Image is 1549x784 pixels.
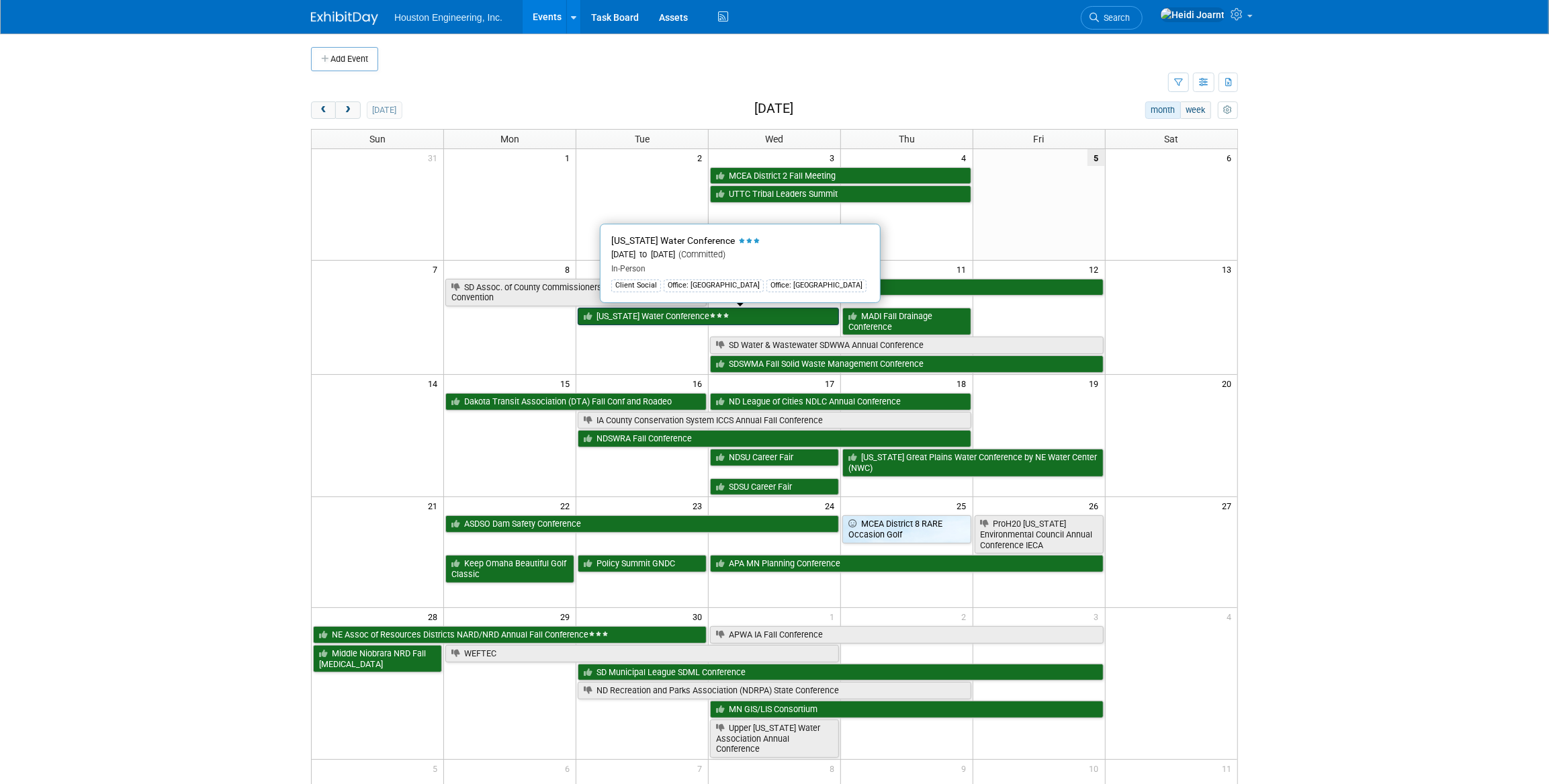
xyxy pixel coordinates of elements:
a: Search [1081,6,1143,30]
div: Office: [GEOGRAPHIC_DATA] [664,279,764,292]
span: 6 [564,760,576,777]
span: 4 [961,149,973,166]
span: 16 [691,375,708,392]
a: Upper [US_STATE] Water Association Annual Conference [710,720,839,758]
span: 29 [559,608,576,625]
div: [DATE] to [DATE] [611,249,869,261]
span: In-Person [611,264,646,273]
a: SD Assoc. of County Commissioners SDACC County Convention [445,279,707,306]
span: 9 [961,760,973,777]
span: 8 [564,261,576,277]
span: 25 [956,497,973,514]
span: 7 [431,261,443,277]
a: ProH20 [US_STATE] Environmental Council Annual Conference IECA [975,515,1104,554]
span: 22 [559,497,576,514]
span: 10 [1088,760,1105,777]
button: Add Event [311,47,378,71]
span: 2 [696,149,708,166]
a: [US_STATE] Water Conference [578,308,839,325]
a: NDSWRA Fall Conference [578,430,971,447]
a: SD Water & Wastewater SDWWA Annual Conference [710,337,1104,354]
a: Keep Omaha Beautiful Golf Classic [445,555,574,582]
a: APA MN Planning Conference [710,555,1104,572]
span: 6 [1225,149,1237,166]
span: 5 [1088,149,1105,166]
a: MCEA District 2 Fall Meeting [710,167,971,185]
button: month [1145,101,1181,119]
img: Heidi Joarnt [1160,7,1225,22]
a: UTTC Tribal Leaders Summit [710,185,971,203]
span: Sat [1164,134,1178,144]
a: ND Recreation and Parks Association (NDRPA) State Conference [578,682,971,699]
span: Tue [635,134,650,144]
a: IA County Conservation System ICCS Annual Fall Conference [578,412,971,429]
span: 8 [828,760,840,777]
button: prev [311,101,336,119]
span: 7 [696,760,708,777]
a: Bentley Civil User Conference [710,279,1104,296]
span: 12 [1088,261,1105,277]
span: 1 [564,149,576,166]
span: 3 [828,149,840,166]
div: Client Social [611,279,661,292]
span: 1 [828,608,840,625]
a: Policy Summit GNDC [578,555,707,572]
button: week [1180,101,1211,119]
a: MADI Fall Drainage Conference [842,308,971,335]
a: NE Assoc of Resources Districts NARD/NRD Annual Fall Conference [313,626,707,644]
a: APWA IA Fall Conference [710,626,1104,644]
a: MCEA District 8 RARE Occasion Golf [842,515,971,543]
a: ND League of Cities NDLC Annual Conference [710,393,971,410]
span: 24 [824,497,840,514]
a: WEFTEC [445,645,839,662]
a: NDSU Career Fair [710,449,839,466]
span: 17 [824,375,840,392]
span: 13 [1221,261,1237,277]
a: SDSWMA Fall Solid Waste Management Conference [710,355,1104,373]
span: 11 [1221,760,1237,777]
span: Mon [500,134,519,144]
a: MN GIS/LIS Consortium [710,701,1104,718]
button: myCustomButton [1218,101,1238,119]
a: ASDSO Dam Safety Conference [445,515,839,533]
h2: [DATE] [754,101,793,116]
span: (Committed) [675,249,725,259]
a: Dakota Transit Association (DTA) Fall Conf and Roadeo [445,393,707,410]
button: [DATE] [367,101,402,119]
span: 14 [427,375,443,392]
span: Houston Engineering, Inc. [394,12,502,23]
span: 15 [559,375,576,392]
span: 26 [1088,497,1105,514]
img: ExhibitDay [311,11,378,25]
span: 2 [961,608,973,625]
span: 5 [431,760,443,777]
span: Sun [369,134,386,144]
span: 30 [691,608,708,625]
span: 28 [427,608,443,625]
a: SDSU Career Fair [710,478,839,496]
div: Office: [GEOGRAPHIC_DATA] [766,279,867,292]
i: Personalize Calendar [1223,106,1232,115]
span: 19 [1088,375,1105,392]
span: 11 [956,261,973,277]
span: Wed [765,134,783,144]
a: Middle Niobrara NRD Fall [MEDICAL_DATA] [313,645,442,672]
button: next [335,101,360,119]
span: 18 [956,375,973,392]
span: 3 [1093,608,1105,625]
span: 31 [427,149,443,166]
span: 4 [1225,608,1237,625]
a: [US_STATE] Great Plains Water Conference by NE Water Center (NWC) [842,449,1104,476]
span: 23 [691,497,708,514]
span: Fri [1034,134,1045,144]
span: Search [1099,13,1130,23]
a: SD Municipal League SDML Conference [578,664,1103,681]
span: [US_STATE] Water Conference [611,235,735,246]
span: 20 [1221,375,1237,392]
span: 21 [427,497,443,514]
span: Thu [899,134,915,144]
span: 27 [1221,497,1237,514]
